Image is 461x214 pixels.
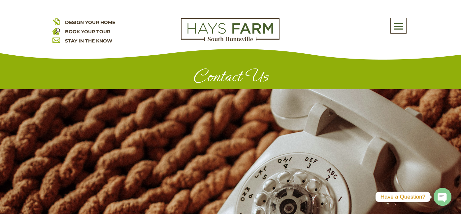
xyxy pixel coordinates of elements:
[181,18,280,41] img: Logo
[52,67,409,89] h1: Contact Us
[52,27,60,35] img: book your home tour
[181,37,280,43] a: hays farm homes huntsville development
[65,38,112,44] a: STAY IN THE KNOW
[65,29,110,35] a: BOOK YOUR TOUR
